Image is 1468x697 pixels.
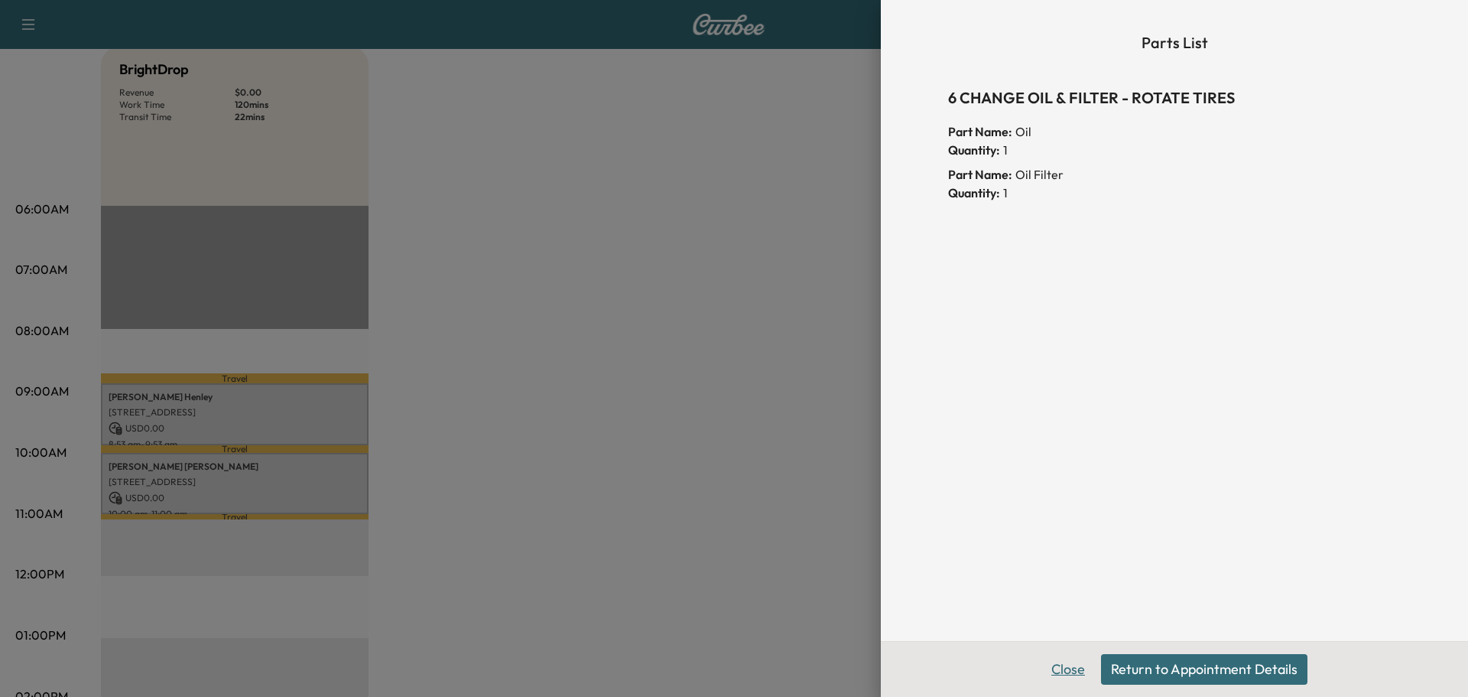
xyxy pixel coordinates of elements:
[948,86,1401,110] h6: 6 CHANGE OIL & FILTER - ROTATE TIRES
[948,165,1401,184] div: Oil Filter
[948,184,1401,202] div: 1
[1041,654,1095,685] button: Close
[948,165,1012,184] span: Part Name:
[948,31,1401,55] h6: Parts List
[948,141,1000,159] span: Quantity:
[948,141,1401,159] div: 1
[948,122,1401,141] div: Oil
[948,122,1012,141] span: Part Name:
[1101,654,1307,685] button: Return to Appointment Details
[948,184,1000,202] span: Quantity:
